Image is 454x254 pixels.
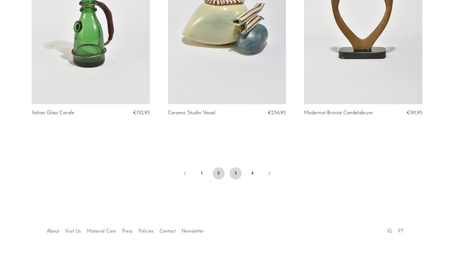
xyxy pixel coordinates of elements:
span: €256,95 [268,110,286,115]
a: 1 [196,167,208,179]
a: Ceramic Studio Vessel [168,110,215,116]
a: Policies [138,229,154,234]
a: Contact [160,229,176,234]
a: Next [263,167,275,181]
span: €152,95 [133,110,150,115]
a: PT [398,229,404,234]
span: €191,95 [407,110,422,115]
a: Previous [179,167,191,181]
a: Material Care [87,229,116,234]
a: 3 [230,167,242,179]
a: About [47,229,59,234]
span: 2 [213,167,225,179]
ul: Quick links [44,224,207,236]
a: Visit Us [65,229,81,234]
a: Press [122,229,132,234]
a: Modernist Bronze Candelabrum [304,110,373,116]
a: 4 [246,167,259,179]
ul: Social Medias [384,224,407,236]
a: Italian Glass Carafe [32,110,74,116]
a: IG [387,229,392,234]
